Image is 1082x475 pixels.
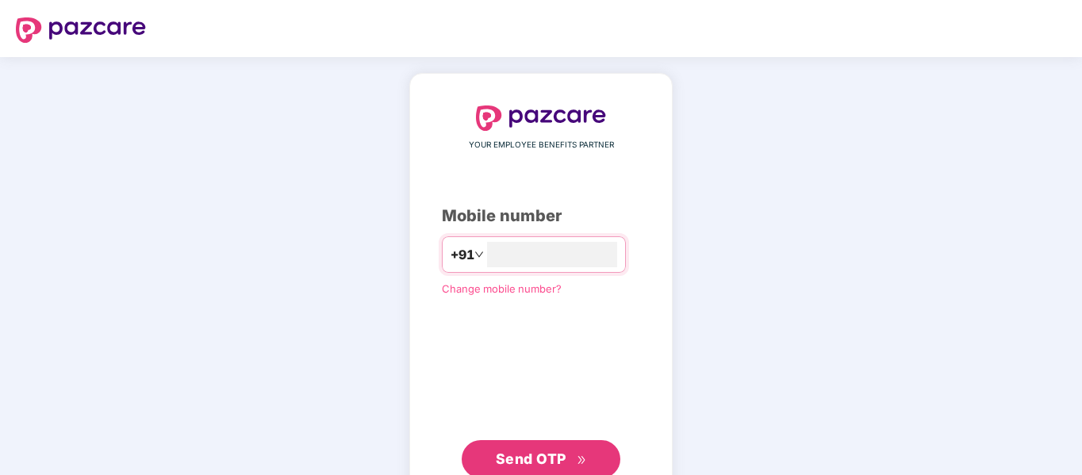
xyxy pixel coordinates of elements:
[451,245,474,265] span: +91
[474,250,484,259] span: down
[16,17,146,43] img: logo
[469,139,614,151] span: YOUR EMPLOYEE BENEFITS PARTNER
[496,450,566,467] span: Send OTP
[442,204,640,228] div: Mobile number
[442,282,562,295] a: Change mobile number?
[476,105,606,131] img: logo
[577,455,587,465] span: double-right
